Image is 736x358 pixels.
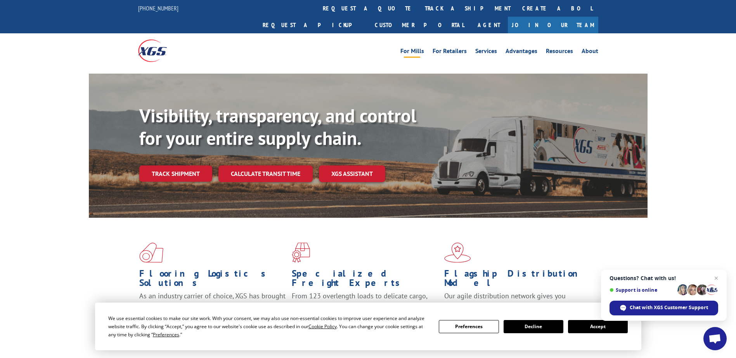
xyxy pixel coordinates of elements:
a: Request a pickup [257,17,369,33]
a: For Mills [400,48,424,57]
p: From 123 overlength loads to delicate cargo, our experienced staff knows the best way to move you... [292,291,438,326]
a: Agent [470,17,508,33]
span: Chat with XGS Customer Support [630,304,708,311]
a: [PHONE_NUMBER] [138,4,178,12]
button: Preferences [439,320,499,333]
span: Cookie Policy [308,323,337,330]
a: Calculate transit time [218,165,313,182]
span: Our agile distribution network gives you nationwide inventory management on demand. [444,291,587,310]
a: Customer Portal [369,17,470,33]
img: xgs-icon-focused-on-flooring-red [292,243,310,263]
span: Preferences [153,331,179,338]
a: XGS ASSISTANT [319,165,385,182]
a: Advantages [506,48,537,57]
div: Open chat [703,327,727,350]
img: xgs-icon-total-supply-chain-intelligence-red [139,243,163,263]
b: Visibility, transparency, and control for your entire supply chain. [139,103,416,150]
a: For Retailers [433,48,467,57]
span: Questions? Chat with us! [610,275,718,281]
div: We use essential cookies to make our site work. With your consent, we may also use non-essential ... [108,314,429,339]
a: Join Our Team [508,17,598,33]
span: Close chat [712,274,721,283]
div: Chat with XGS Customer Support [610,301,718,315]
a: Services [475,48,497,57]
span: As an industry carrier of choice, XGS has brought innovation and dedication to flooring logistics... [139,291,286,319]
a: Resources [546,48,573,57]
h1: Specialized Freight Experts [292,269,438,291]
h1: Flagship Distribution Model [444,269,591,291]
img: xgs-icon-flagship-distribution-model-red [444,243,471,263]
button: Decline [504,320,563,333]
a: Track shipment [139,165,212,182]
div: Cookie Consent Prompt [95,303,641,350]
button: Accept [568,320,628,333]
span: Support is online [610,287,675,293]
h1: Flooring Logistics Solutions [139,269,286,291]
a: About [582,48,598,57]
